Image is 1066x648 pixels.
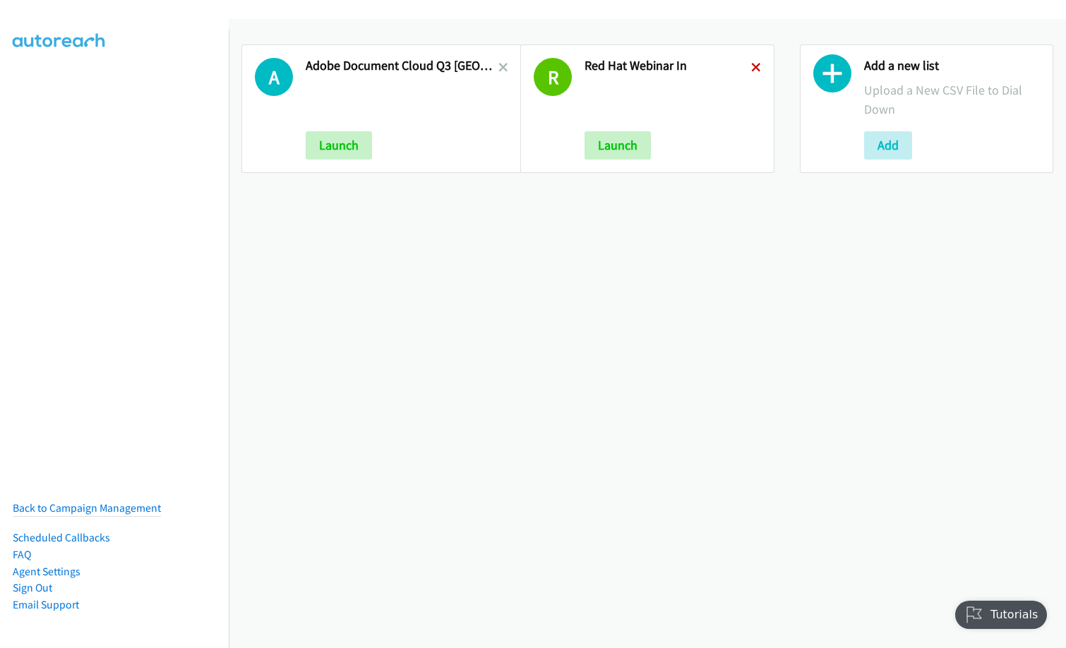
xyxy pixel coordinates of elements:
[255,58,293,96] h1: A
[13,565,80,578] a: Agent Settings
[585,131,651,160] button: Launch
[864,131,912,160] button: Add
[585,58,750,74] h2: Red Hat Webinar In
[534,58,572,96] h1: R
[864,58,1040,74] h2: Add a new list
[13,598,79,611] a: Email Support
[13,548,31,561] a: FAQ
[864,80,1040,119] p: Upload a New CSV File to Dial Down
[947,587,1055,637] iframe: Checklist
[13,581,52,594] a: Sign Out
[13,531,110,544] a: Scheduled Callbacks
[13,501,161,515] a: Back to Campaign Management
[306,58,498,74] h2: Adobe Document Cloud Q3 [GEOGRAPHIC_DATA]
[306,131,372,160] button: Launch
